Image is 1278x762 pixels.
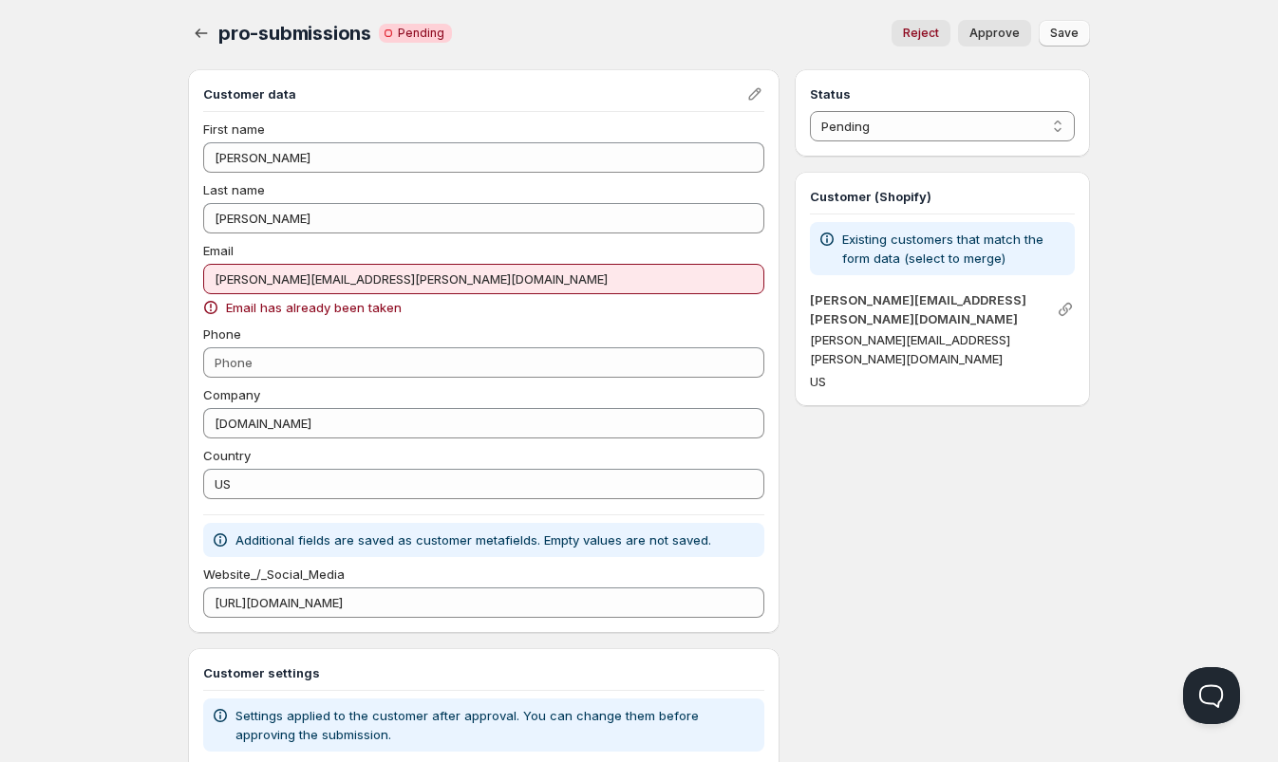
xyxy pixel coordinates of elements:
[903,26,939,41] span: Reject
[810,330,1075,368] p: [PERSON_NAME][EMAIL_ADDRESS][PERSON_NAME][DOMAIN_NAME]
[1183,667,1240,724] iframe: Help Scout Beacon - Open
[1050,26,1079,41] span: Save
[969,26,1020,41] span: Approve
[1039,20,1090,46] button: Save
[1052,287,1079,332] button: Link
[203,587,764,618] input: Website_/_Social_Media
[810,292,1026,326] a: [PERSON_NAME][EMAIL_ADDRESS][PERSON_NAME][DOMAIN_NAME]
[203,347,764,378] input: Phone
[810,84,1075,103] h3: Status
[203,182,265,197] span: Last name
[203,387,260,402] span: Company
[203,203,764,233] input: Last name
[203,448,251,463] span: Country
[235,530,711,549] p: Additional fields are saved as customer metafields. Empty values are not saved.
[810,187,1075,206] h3: Customer (Shopify)
[398,26,444,41] span: Pending
[203,469,764,499] input: Country
[235,706,757,744] p: Settings applied to the customer after approval. You can change them before approving the submiss...
[742,81,768,107] button: Edit
[203,326,241,342] span: Phone
[203,567,345,582] span: Website_/_Social_Media
[203,408,764,438] input: Company
[203,121,265,137] span: First name
[226,298,402,317] span: Email has already been taken
[958,20,1031,46] button: Approve
[892,20,950,46] button: Reject
[203,663,764,682] h3: Customer settings
[203,243,234,258] span: Email
[810,374,826,389] span: US
[203,142,764,173] input: First name
[203,264,764,294] input: Email
[842,230,1067,268] p: Existing customers that match the form data (select to merge)
[203,84,745,103] h3: Customer data
[218,22,371,45] span: pro-submissions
